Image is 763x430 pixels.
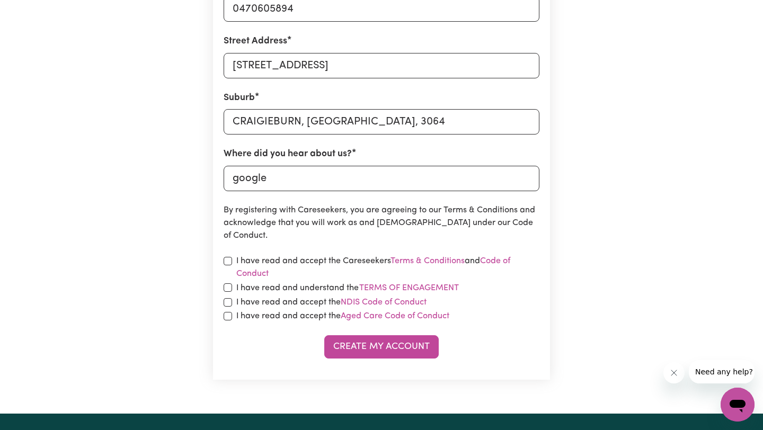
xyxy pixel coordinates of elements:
input: e.g. North Bondi, New South Wales [224,109,539,135]
label: Where did you hear about us? [224,147,352,161]
label: Street Address [224,34,287,48]
label: I have read and accept the Careseekers and [236,255,539,280]
label: Suburb [224,91,255,105]
iframe: Close message [663,362,685,383]
label: I have read and accept the [236,310,449,322]
label: I have read and accept the [236,296,427,309]
button: Create My Account [324,335,439,359]
button: I have read and understand the [359,281,459,295]
a: Aged Care Code of Conduct [341,312,449,320]
iframe: Message from company [689,360,755,383]
input: e.g. 221B Victoria St [224,53,539,78]
a: NDIS Code of Conduct [341,298,427,307]
label: I have read and understand the [236,281,459,295]
input: e.g. Google, word of mouth etc. [224,166,539,191]
iframe: Button to launch messaging window [721,388,755,422]
p: By registering with Careseekers, you are agreeing to our Terms & Conditions and acknowledge that ... [224,204,539,242]
a: Code of Conduct [236,257,510,278]
a: Terms & Conditions [391,257,465,265]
